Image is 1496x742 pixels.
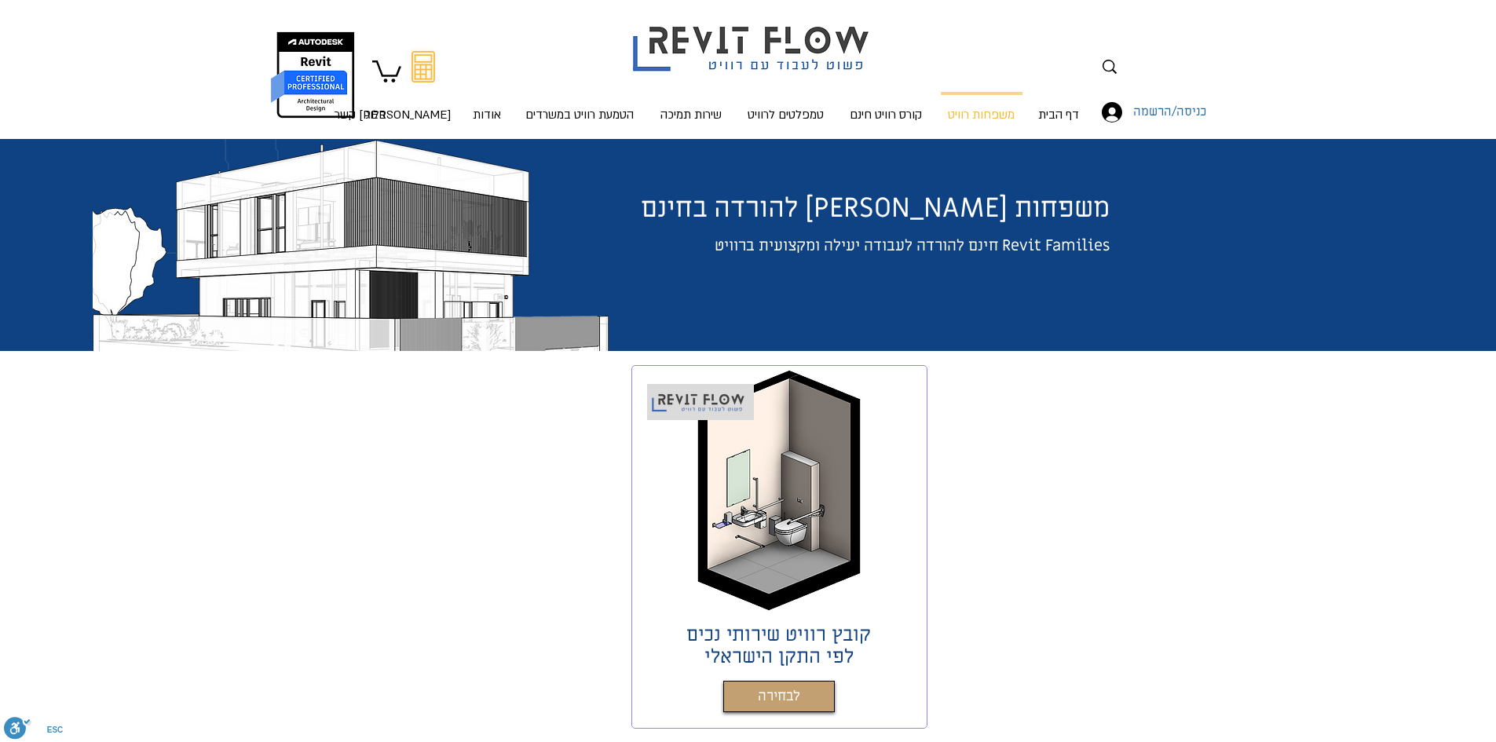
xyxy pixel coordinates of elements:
p: משפחות רוויט [942,95,1021,137]
span: כניסה/הרשמה [1128,102,1212,122]
img: Revit_flow_logo_פשוט_לעבוד_עם_רוויט [646,377,752,421]
p: בלוג [359,93,393,137]
a: בלוג [355,92,397,123]
p: [PERSON_NAME] קשר [328,93,457,137]
span: משפחות [PERSON_NAME] להורדה בחינם [641,190,1110,226]
nav: אתר [346,92,1091,123]
a: לבחירה [723,681,835,712]
p: שירות תמיכה [654,93,728,137]
img: שירותי נכים REVIT FAMILY [682,368,876,616]
a: טמפלטים לרוויט [735,92,836,123]
span: Revit Families חינם להורדה לעבודה יעילה ומקצועית ברוויט [715,236,1110,256]
button: כניסה/הרשמה [1091,97,1161,127]
img: autodesk certified professional in revit for architectural design יונתן אלדד [269,31,357,119]
a: דף הבית [1027,92,1091,123]
img: Revit flow logo פשוט לעבוד עם רוויט [617,2,889,75]
p: דף הבית [1032,93,1085,137]
span: לבחירה [758,685,800,708]
a: הטמעת רוויט במשרדים [512,92,648,123]
img: שרטוט רוויט יונתן אלדד [93,139,609,351]
a: שירות תמיכה [648,92,735,123]
a: משפחות רוויט [936,92,1027,123]
p: קורס רוויט חינם [843,93,928,137]
a: אודות [462,92,512,123]
p: אודות [466,93,507,137]
svg: מחשבון מעבר מאוטוקאד לרוויט [411,51,435,82]
span: לפי התקן הישראלי [704,644,854,670]
a: קורס רוויט חינם [836,92,936,123]
p: טמפלטים לרוויט [741,93,830,137]
p: הטמעת רוויט במשרדים [519,93,640,137]
a: [PERSON_NAME] קשר [397,92,462,123]
span: קובץ רוויט שירותי נכים [686,622,871,648]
